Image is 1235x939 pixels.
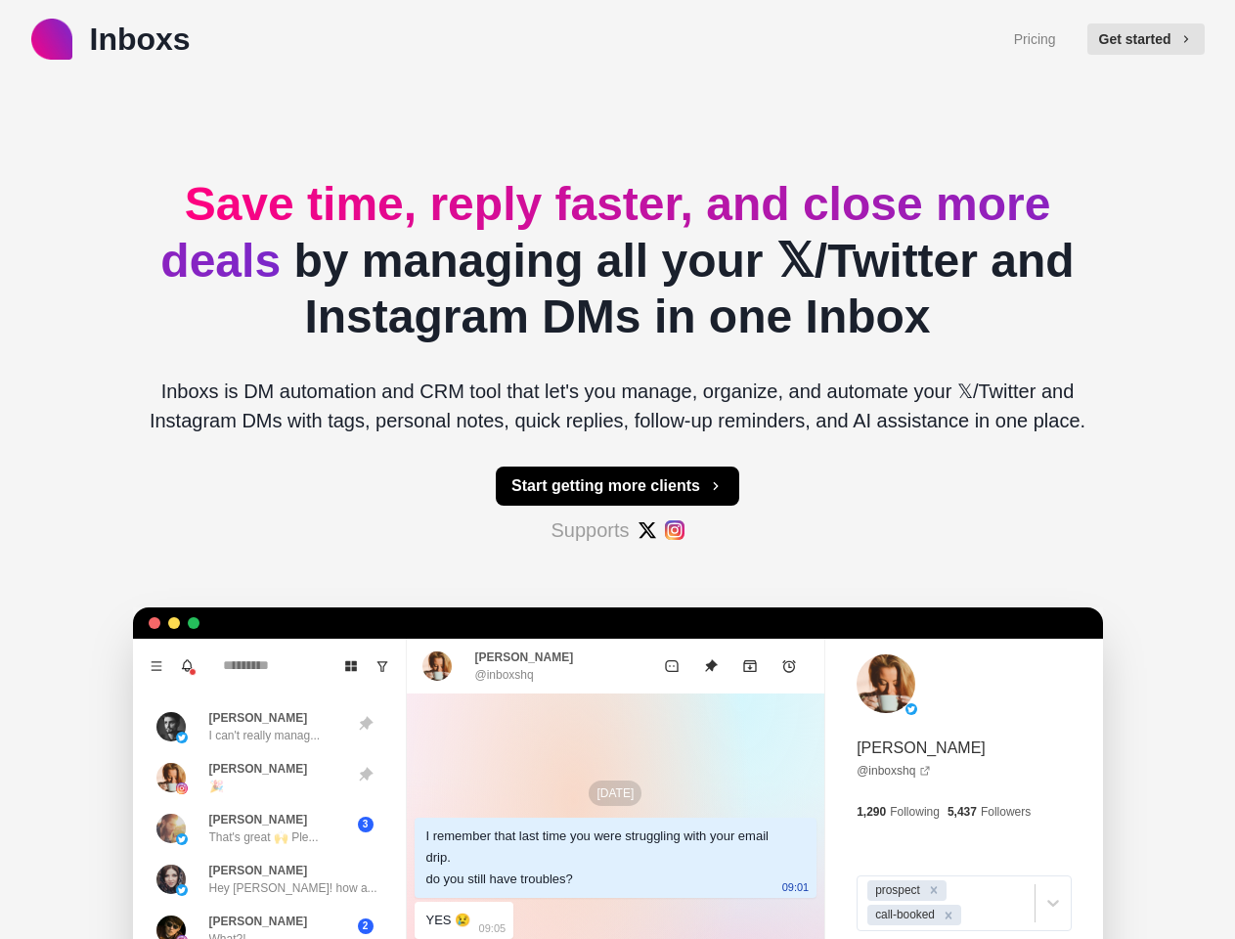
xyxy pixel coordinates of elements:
[156,865,186,894] img: picture
[172,650,203,682] button: Notifications
[141,650,172,682] button: Menu
[857,654,915,713] img: picture
[367,650,398,682] button: Show unread conversations
[156,712,186,741] img: picture
[426,826,774,890] div: I remember that last time you were struggling with your email drip. do you still have troubles?
[857,737,986,760] p: [PERSON_NAME]
[869,880,923,901] div: prospect
[652,647,691,686] button: Mark as unread
[981,803,1031,821] p: Followers
[770,647,809,686] button: Add reminder
[133,176,1103,345] h2: by managing all your 𝕏/Twitter and Instagram DMs in one Inbox
[160,178,1050,287] span: Save time, reply faster, and close more deals
[422,651,452,681] img: picture
[479,917,507,939] p: 09:05
[156,763,186,792] img: picture
[209,828,319,846] p: That's great 🙌 Ple...
[209,913,308,930] p: [PERSON_NAME]
[589,781,641,806] p: [DATE]
[496,467,739,506] button: Start getting more clients
[923,880,945,901] div: Remove prospect
[176,833,188,845] img: picture
[209,879,377,897] p: Hey [PERSON_NAME]! how a...
[90,16,191,63] p: Inboxs
[209,727,321,744] p: I can't really manag...
[475,648,574,666] p: [PERSON_NAME]
[782,876,810,898] p: 09:01
[857,803,886,821] p: 1,290
[857,762,931,780] a: @inboxshq
[475,666,534,684] p: @inboxshq
[426,910,471,931] div: YES 😢
[176,782,188,794] img: picture
[938,905,959,925] div: Remove call-booked
[209,709,308,727] p: [PERSON_NAME]
[31,19,72,60] img: logo
[176,884,188,896] img: picture
[335,650,367,682] button: Board View
[176,732,188,743] img: picture
[638,520,657,540] img: #
[1087,23,1205,55] button: Get started
[358,918,374,934] span: 2
[133,377,1103,435] p: Inboxs is DM automation and CRM tool that let's you manage, organize, and automate your 𝕏/Twitter...
[209,778,224,795] p: 🎉
[869,905,938,925] div: call-booked
[551,515,629,545] p: Supports
[890,803,940,821] p: Following
[156,814,186,843] img: picture
[358,817,374,832] span: 3
[905,703,917,715] img: picture
[31,16,191,63] a: logoInboxs
[209,760,308,778] p: [PERSON_NAME]
[730,647,770,686] button: Archive
[665,520,684,540] img: #
[209,811,308,828] p: [PERSON_NAME]
[948,803,977,821] p: 5,437
[1014,29,1056,50] a: Pricing
[209,862,308,879] p: [PERSON_NAME]
[691,647,730,686] button: Unpin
